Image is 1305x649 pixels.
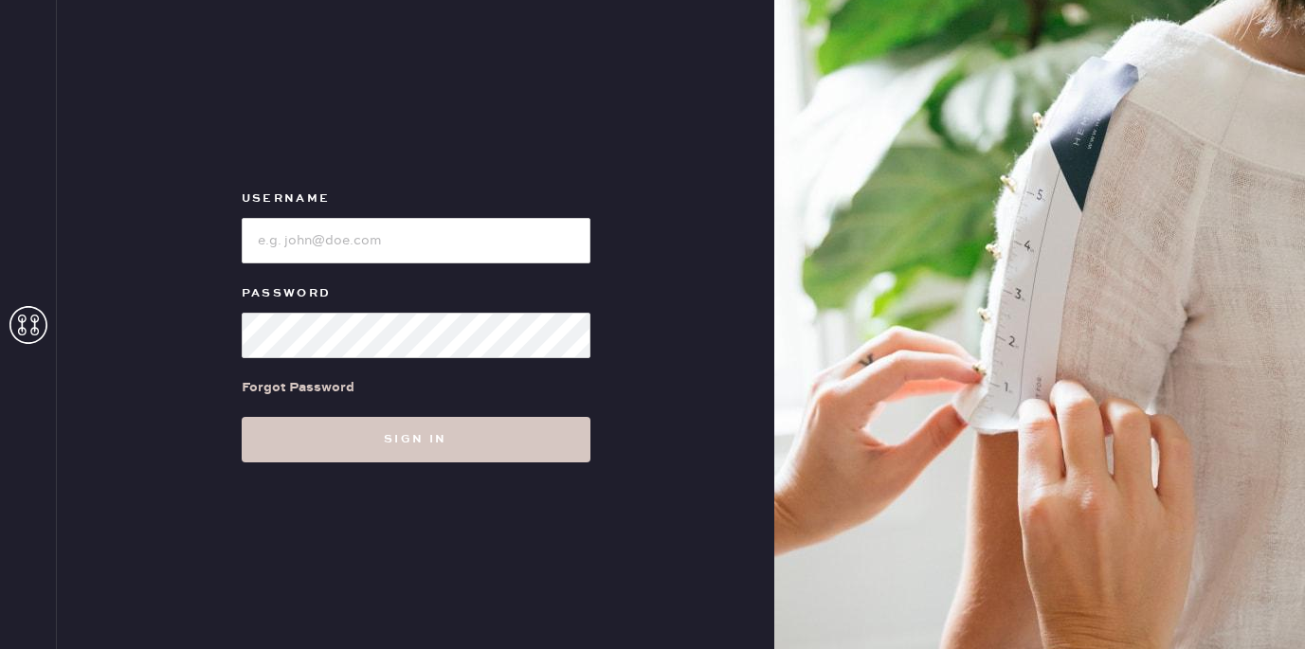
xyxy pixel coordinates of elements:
label: Password [242,282,590,305]
div: Forgot Password [242,377,354,398]
input: e.g. john@doe.com [242,218,590,263]
button: Sign in [242,417,590,462]
label: Username [242,188,590,210]
a: Forgot Password [242,358,354,417]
